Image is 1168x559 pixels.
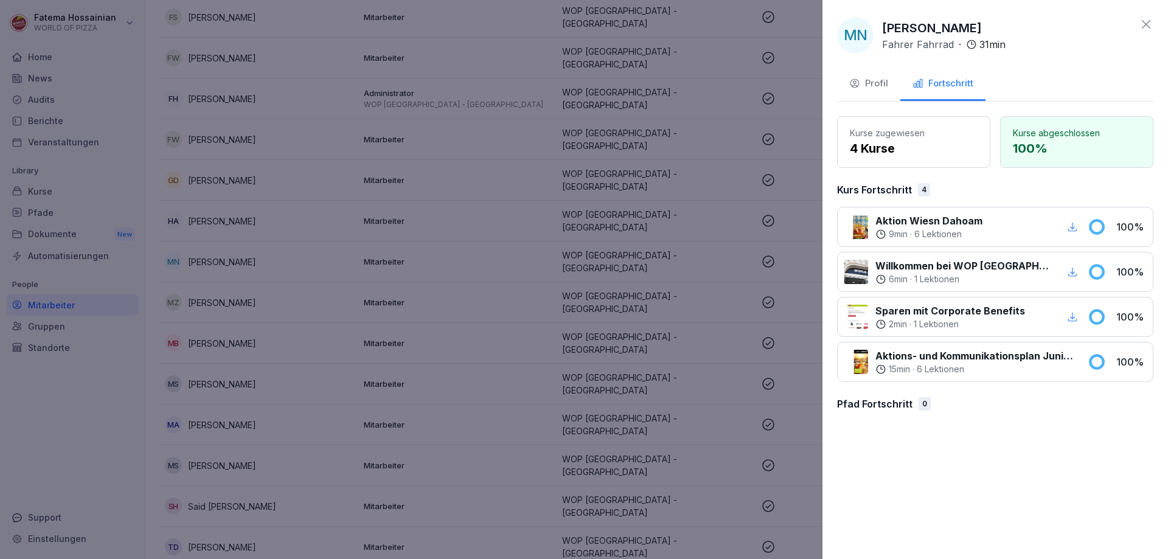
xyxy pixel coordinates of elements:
[918,183,930,196] div: 4
[875,304,1025,318] p: Sparen mit Corporate Benefits
[1013,139,1141,158] p: 100 %
[849,77,888,91] div: Profil
[882,19,982,37] p: [PERSON_NAME]
[850,139,978,158] p: 4 Kurse
[979,37,1006,52] p: 31 min
[914,273,959,285] p: 1 Lektionen
[875,214,982,228] p: Aktion Wiesn Dahoam
[837,68,900,101] button: Profil
[875,318,1025,330] div: ·
[875,259,1050,273] p: Willkommen bei WOP [GEOGRAPHIC_DATA]
[875,349,1073,363] p: Aktions- und Kommunikationsplan Juni bis August
[917,363,964,375] p: 6 Lektionen
[837,182,912,197] p: Kurs Fortschritt
[889,318,907,330] p: 2 min
[850,127,978,139] p: Kurse zugewiesen
[889,228,908,240] p: 9 min
[875,228,982,240] div: ·
[1116,355,1147,369] p: 100 %
[875,363,1073,375] div: ·
[837,17,874,54] div: MN
[1116,220,1147,234] p: 100 %
[875,273,1050,285] div: ·
[889,363,910,375] p: 15 min
[1116,265,1147,279] p: 100 %
[919,397,931,411] div: 0
[914,318,959,330] p: 1 Lektionen
[912,77,973,91] div: Fortschritt
[1013,127,1141,139] p: Kurse abgeschlossen
[882,37,954,52] p: Fahrer Fahrrad
[900,68,985,101] button: Fortschritt
[1116,310,1147,324] p: 100 %
[837,397,912,411] p: Pfad Fortschritt
[914,228,962,240] p: 6 Lektionen
[889,273,908,285] p: 6 min
[882,37,1006,52] div: ·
